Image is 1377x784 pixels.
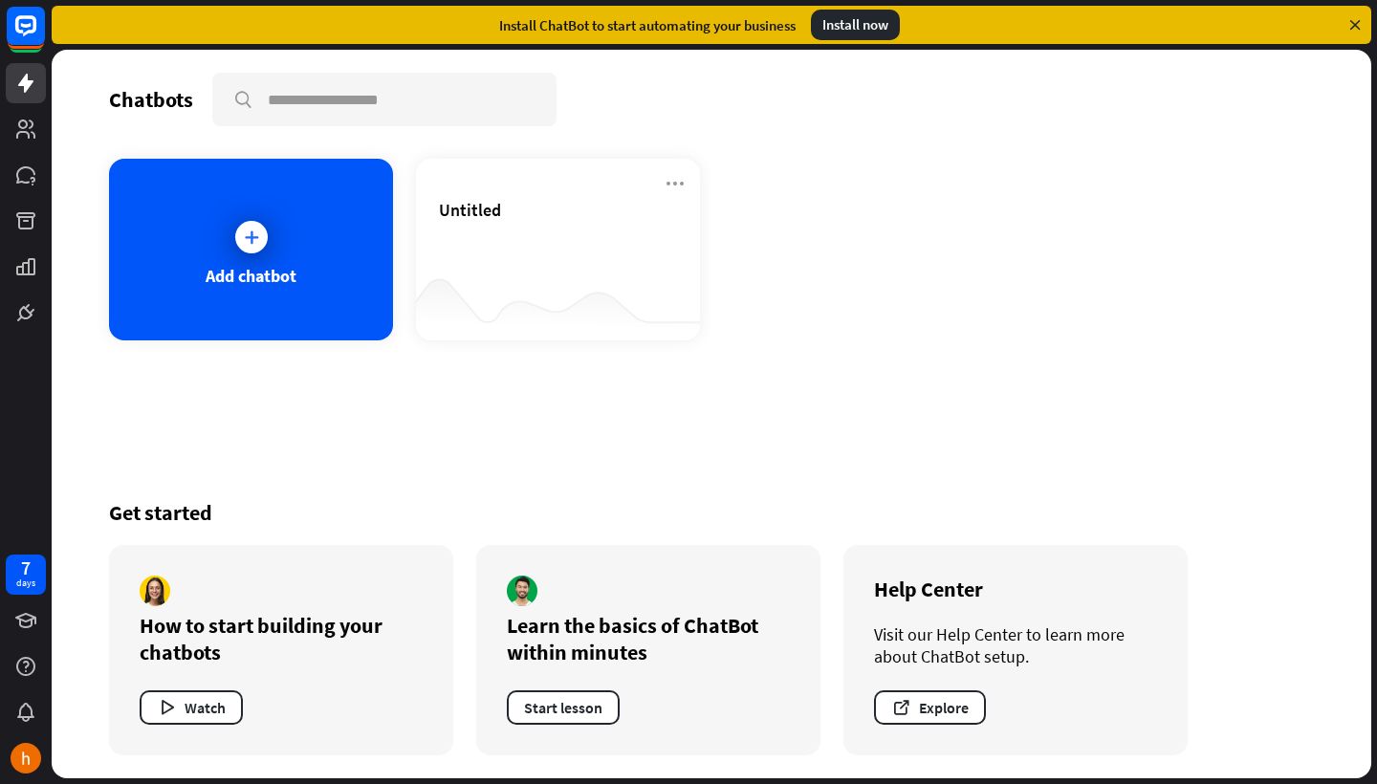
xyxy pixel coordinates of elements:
img: author [507,576,537,606]
span: Untitled [439,199,501,221]
div: 7 [21,559,31,577]
div: Install now [811,10,900,40]
a: 7 days [6,555,46,595]
button: Start lesson [507,690,620,725]
div: Get started [109,499,1314,526]
div: How to start building your chatbots [140,612,423,665]
div: Chatbots [109,86,193,113]
button: Explore [874,690,986,725]
div: Learn the basics of ChatBot within minutes [507,612,790,665]
button: Open LiveChat chat widget [15,8,73,65]
div: Install ChatBot to start automating your business [499,16,796,34]
div: Add chatbot [206,265,296,287]
div: Help Center [874,576,1157,602]
div: Visit our Help Center to learn more about ChatBot setup. [874,623,1157,667]
div: days [16,577,35,590]
img: author [140,576,170,606]
button: Watch [140,690,243,725]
